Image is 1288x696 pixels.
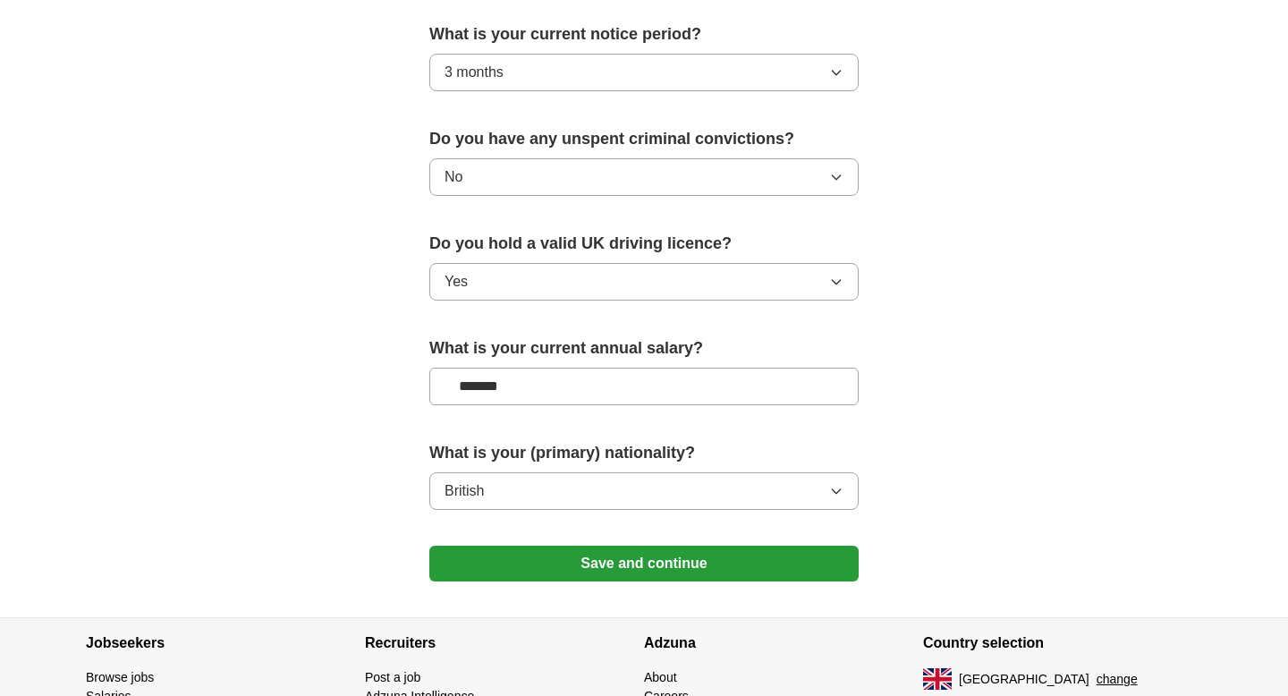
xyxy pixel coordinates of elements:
[429,336,859,361] label: What is your current annual salary?
[429,22,859,47] label: What is your current notice period?
[429,546,859,581] button: Save and continue
[445,271,468,293] span: Yes
[429,263,859,301] button: Yes
[445,62,504,83] span: 3 months
[429,54,859,91] button: 3 months
[365,670,420,684] a: Post a job
[923,668,952,690] img: UK flag
[429,232,859,256] label: Do you hold a valid UK driving licence?
[1097,670,1138,689] button: change
[644,670,677,684] a: About
[959,670,1089,689] span: [GEOGRAPHIC_DATA]
[429,158,859,196] button: No
[445,166,462,188] span: No
[429,472,859,510] button: British
[86,670,154,684] a: Browse jobs
[429,127,859,151] label: Do you have any unspent criminal convictions?
[445,480,484,502] span: British
[923,618,1202,668] h4: Country selection
[429,441,859,465] label: What is your (primary) nationality?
